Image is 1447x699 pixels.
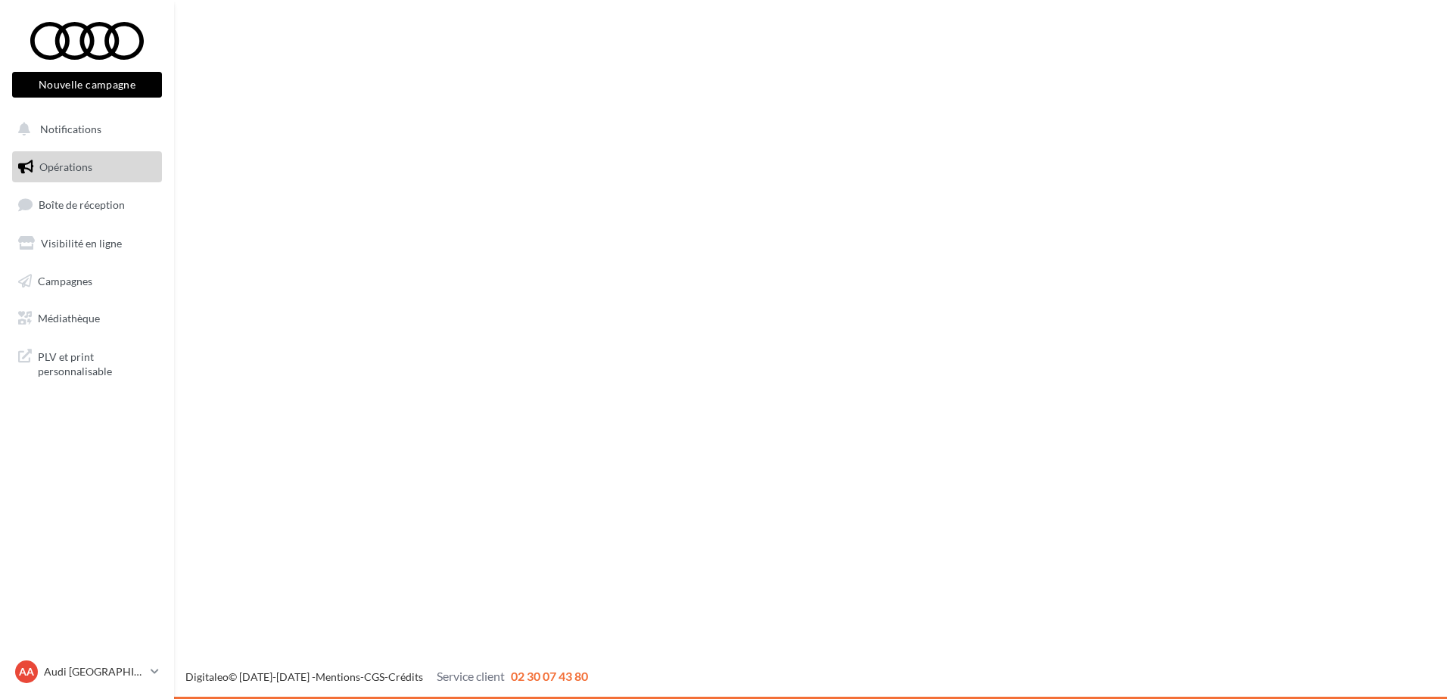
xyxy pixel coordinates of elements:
a: Médiathèque [9,303,165,334]
a: Mentions [316,670,360,683]
a: Visibilité en ligne [9,228,165,259]
button: Notifications [9,113,159,145]
p: Audi [GEOGRAPHIC_DATA] [44,664,145,679]
span: © [DATE]-[DATE] - - - [185,670,588,683]
a: Digitaleo [185,670,229,683]
span: PLV et print personnalisable [38,346,156,379]
a: PLV et print personnalisable [9,340,165,385]
a: AA Audi [GEOGRAPHIC_DATA] [12,657,162,686]
a: CGS [364,670,384,683]
span: AA [19,664,34,679]
a: Boîte de réception [9,188,165,221]
span: Visibilité en ligne [41,237,122,250]
span: Service client [437,669,505,683]
a: Campagnes [9,266,165,297]
span: Notifications [40,123,101,135]
a: Opérations [9,151,165,183]
span: Boîte de réception [39,198,125,211]
span: 02 30 07 43 80 [511,669,588,683]
a: Crédits [388,670,423,683]
button: Nouvelle campagne [12,72,162,98]
span: Campagnes [38,274,92,287]
span: Opérations [39,160,92,173]
span: Médiathèque [38,312,100,325]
